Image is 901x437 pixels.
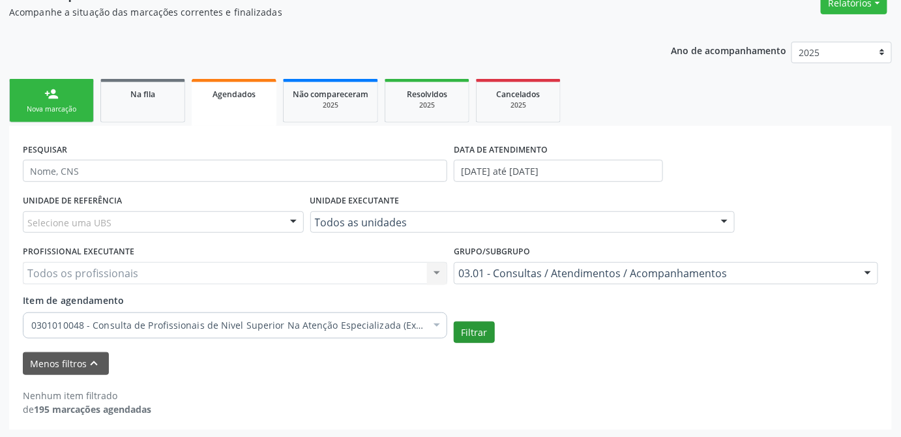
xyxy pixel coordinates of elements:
[23,191,122,211] label: UNIDADE DE REFERÊNCIA
[497,89,540,100] span: Cancelados
[31,319,426,332] span: 0301010048 - Consulta de Profissionais de Nivel Superior Na Atenção Especializada (Exceto Médico)
[27,216,111,230] span: Selecione uma UBS
[672,42,787,58] p: Ano de acompanhamento
[293,89,368,100] span: Não compareceram
[293,100,368,110] div: 2025
[458,267,851,280] span: 03.01 - Consultas / Atendimentos / Acompanhamentos
[486,100,551,110] div: 2025
[407,89,447,100] span: Resolvidos
[454,160,663,182] input: Selecione um intervalo
[394,100,460,110] div: 2025
[23,389,151,402] div: Nenhum item filtrado
[23,352,109,375] button: Menos filtroskeyboard_arrow_up
[315,216,708,229] span: Todos as unidades
[310,191,400,211] label: UNIDADE EXECUTANTE
[213,89,256,100] span: Agendados
[19,104,84,114] div: Nova marcação
[454,140,548,160] label: DATA DE ATENDIMENTO
[87,356,102,370] i: keyboard_arrow_up
[454,242,530,262] label: Grupo/Subgrupo
[44,87,59,101] div: person_add
[23,402,151,416] div: de
[130,89,155,100] span: Na fila
[9,5,627,19] p: Acompanhe a situação das marcações correntes e finalizadas
[23,242,134,262] label: PROFISSIONAL EXECUTANTE
[23,160,447,182] input: Nome, CNS
[34,403,151,415] strong: 195 marcações agendadas
[454,322,495,344] button: Filtrar
[23,294,125,307] span: Item de agendamento
[23,140,67,160] label: PESQUISAR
